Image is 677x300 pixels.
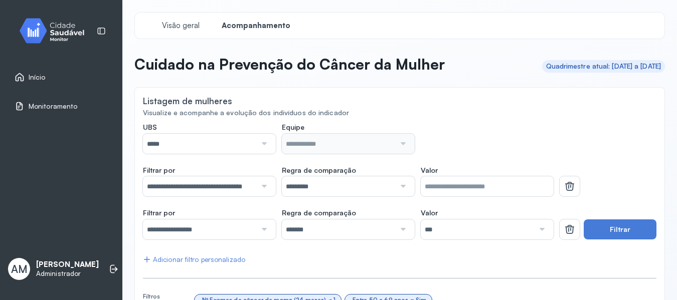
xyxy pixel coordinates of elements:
span: Filtrar por [143,166,175,175]
span: UBS [143,123,157,132]
p: [PERSON_NAME] [36,260,99,269]
span: Monitoramento [29,102,77,111]
img: monitor.svg [11,16,101,46]
p: Administrador [36,269,99,278]
span: Regra de comparação [282,166,356,175]
a: Monitoramento [15,101,108,111]
span: Filtrar por [143,208,175,217]
span: Início [29,73,46,82]
span: Visão geral [162,21,200,31]
div: Listagem de mulheres [143,96,232,106]
p: Cuidado na Prevenção do Câncer da Mulher [134,55,445,73]
span: AM [11,262,28,275]
span: Regra de comparação [282,208,356,217]
span: Valor [421,166,438,175]
div: Visualize e acompanhe a evolução dos indivíduos do indicador [143,109,656,117]
span: Acompanhamento [222,21,290,31]
span: Valor [421,208,438,217]
button: Filtrar [584,219,656,239]
span: Equipe [282,123,304,132]
a: Início [15,72,108,82]
div: Adicionar filtro personalizado [143,255,245,264]
div: Quadrimestre atual: [DATE] a [DATE] [546,62,661,71]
